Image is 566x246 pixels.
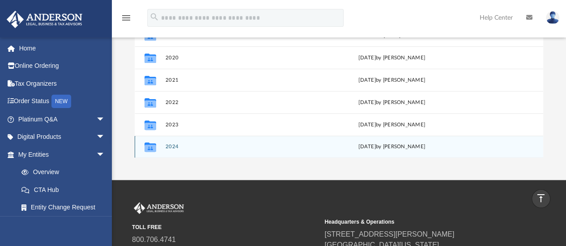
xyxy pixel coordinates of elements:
[532,189,550,208] a: vertical_align_top
[6,92,119,111] a: Order StatusNEW
[132,202,186,214] img: Anderson Advisors Platinum Portal
[6,146,119,163] a: My Entitiesarrow_drop_down
[96,110,114,129] span: arrow_drop_down
[318,54,466,62] div: [DATE] by [PERSON_NAME]
[6,128,119,146] a: Digital Productsarrow_drop_down
[96,146,114,164] span: arrow_drop_down
[546,11,559,24] img: User Pic
[51,95,71,108] div: NEW
[6,110,119,128] a: Platinum Q&Aarrow_drop_down
[318,121,466,129] div: [DATE] by [PERSON_NAME]
[318,99,466,107] div: [DATE] by [PERSON_NAME]
[6,57,119,75] a: Online Ordering
[132,223,318,231] small: TOLL FREE
[165,144,314,150] button: 2024
[132,236,176,243] a: 800.706.4741
[165,55,314,61] button: 2020
[13,163,119,181] a: Overview
[165,122,314,128] button: 2023
[4,11,85,28] img: Anderson Advisors Platinum Portal
[536,193,546,204] i: vertical_align_top
[6,39,119,57] a: Home
[149,12,159,22] i: search
[121,17,132,23] a: menu
[13,181,119,199] a: CTA Hub
[165,77,314,83] button: 2021
[6,75,119,92] a: Tax Organizers
[318,143,466,151] div: [DATE] by [PERSON_NAME]
[324,218,511,226] small: Headquarters & Operations
[324,230,454,238] a: [STREET_ADDRESS][PERSON_NAME]
[121,13,132,23] i: menu
[96,128,114,146] span: arrow_drop_down
[13,199,119,217] a: Entity Change Request
[318,76,466,84] div: [DATE] by [PERSON_NAME]
[165,100,314,105] button: 2022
